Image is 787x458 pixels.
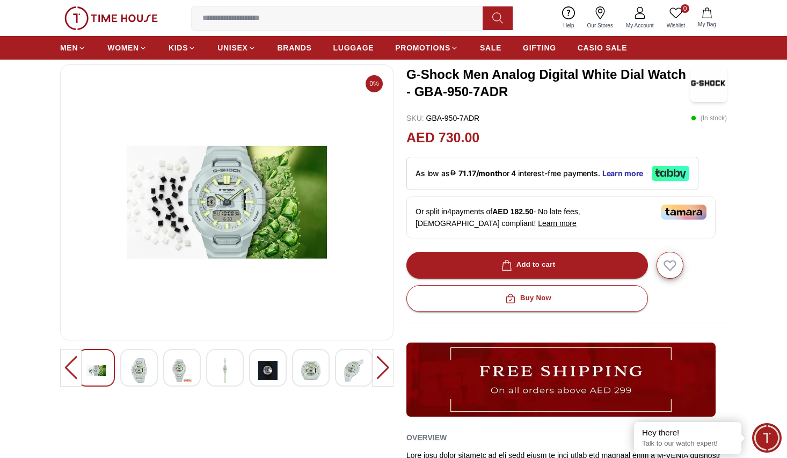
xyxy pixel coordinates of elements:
[559,21,579,30] span: Help
[691,113,727,123] p: ( In stock )
[406,430,447,446] h2: Overview
[69,74,384,331] img: G-Shock Men Analog Digital White Dial Watch - GBA-950-7ADR
[581,4,620,32] a: Our Stores
[278,42,312,53] span: BRANDS
[523,42,556,53] span: GIFTING
[107,42,139,53] span: WOMEN
[217,42,247,53] span: UNISEX
[538,219,577,228] span: Learn more
[217,38,256,57] a: UNISEX
[406,113,479,123] p: GBA-950-7ADR
[366,75,383,92] span: 0%
[172,358,192,383] img: G-Shock Men Analog Digital White Dial Watch - GBA-950-7ADR
[60,42,78,53] span: MEN
[169,38,196,57] a: KIDS
[492,207,533,216] span: AED 182.50
[752,423,782,453] div: Chat Widget
[557,4,581,32] a: Help
[622,21,658,30] span: My Account
[406,128,479,148] h2: AED 730.00
[583,21,617,30] span: Our Stores
[86,358,106,383] img: G-Shock Men Analog Digital White Dial Watch - GBA-950-7ADR
[258,358,278,383] img: G-Shock Men Analog Digital White Dial Watch - GBA-950-7ADR
[395,38,458,57] a: PROMOTIONS
[107,38,147,57] a: WOMEN
[333,42,374,53] span: LUGGAGE
[406,252,648,279] button: Add to cart
[60,38,86,57] a: MEN
[642,439,733,448] p: Talk to our watch expert!
[503,292,551,304] div: Buy Now
[395,42,450,53] span: PROMOTIONS
[523,38,556,57] a: GIFTING
[406,285,648,312] button: Buy Now
[301,358,320,383] img: G-Shock Men Analog Digital White Dial Watch - GBA-950-7ADR
[406,343,716,417] img: ...
[694,20,720,28] span: My Bag
[660,4,691,32] a: 0Wishlist
[480,38,501,57] a: SALE
[691,5,723,31] button: My Bag
[480,42,501,53] span: SALE
[278,38,312,57] a: BRANDS
[499,259,556,271] div: Add to cart
[333,38,374,57] a: LUGGAGE
[690,64,727,102] img: G-Shock Men Analog Digital White Dial Watch - GBA-950-7ADR
[129,358,149,383] img: G-Shock Men Analog Digital White Dial Watch - GBA-950-7ADR
[406,114,424,122] span: SKU :
[661,205,706,220] img: Tamara
[642,427,733,438] div: Hey there!
[662,21,689,30] span: Wishlist
[406,197,716,238] div: Or split in 4 payments of - No late fees, [DEMOGRAPHIC_DATA] compliant!
[406,66,690,100] h3: G-Shock Men Analog Digital White Dial Watch - GBA-950-7ADR
[578,42,628,53] span: CASIO SALE
[64,6,158,30] img: ...
[344,358,363,383] img: G-Shock Men Analog Digital White Dial Watch - GBA-950-7ADR
[681,4,689,13] span: 0
[169,42,188,53] span: KIDS
[215,358,235,383] img: G-Shock Men Analog Digital White Dial Watch - GBA-950-7ADR
[578,38,628,57] a: CASIO SALE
